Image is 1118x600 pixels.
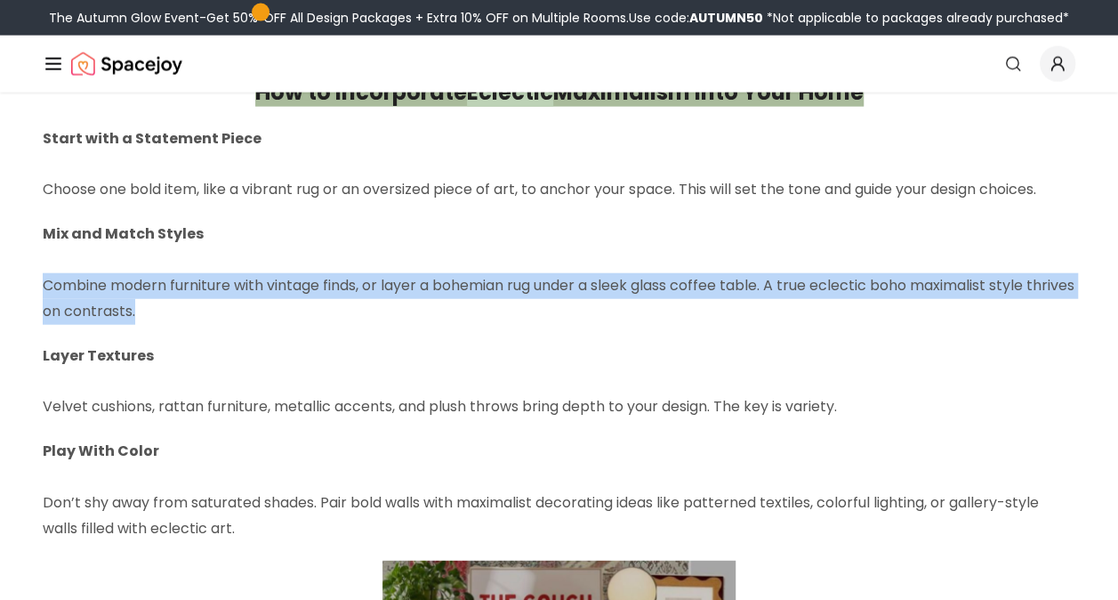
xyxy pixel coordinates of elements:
[49,9,1069,27] div: The Autumn Glow Event-Get 50% OFF All Design Packages + Extra 10% OFF on Multiple Rooms.
[43,441,159,461] strong: Play With Color
[43,126,1075,203] p: Choose one bold item, like a vibrant rug or an oversized piece of art, to anchor your space. This...
[43,345,154,366] strong: Layer Textures
[71,46,182,82] img: Spacejoy Logo
[43,222,1075,324] p: Combine modern furniture with vintage finds, or layer a bohemian rug under a sleek glass coffee t...
[689,9,763,27] b: AUTUMN50
[71,46,182,82] a: Spacejoy
[763,9,1069,27] span: *Not applicable to packages already purchased*
[43,439,1075,541] p: Don’t shy away from saturated shades. Pair bold walls with maximalist decorating ideas like patte...
[43,128,261,149] strong: Start with a Statement Piece
[629,9,763,27] span: Use code:
[43,223,204,244] strong: Mix and Match Styles
[43,36,1075,93] nav: Global
[43,344,1075,420] p: Velvet cushions, rattan furniture, metallic accents, and plush throws bring depth to your design....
